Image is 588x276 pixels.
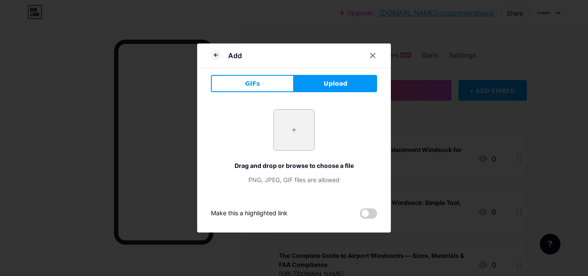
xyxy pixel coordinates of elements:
div: PNG, JPEG, GIF files are allowed [211,175,377,184]
span: Upload [324,79,347,88]
button: GIFs [211,75,294,92]
button: Upload [294,75,377,92]
div: Drag and drop or browse to choose a file [211,161,377,170]
span: GIFs [245,79,260,88]
div: Add [228,50,242,61]
div: Make this a highlighted link [211,208,288,219]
